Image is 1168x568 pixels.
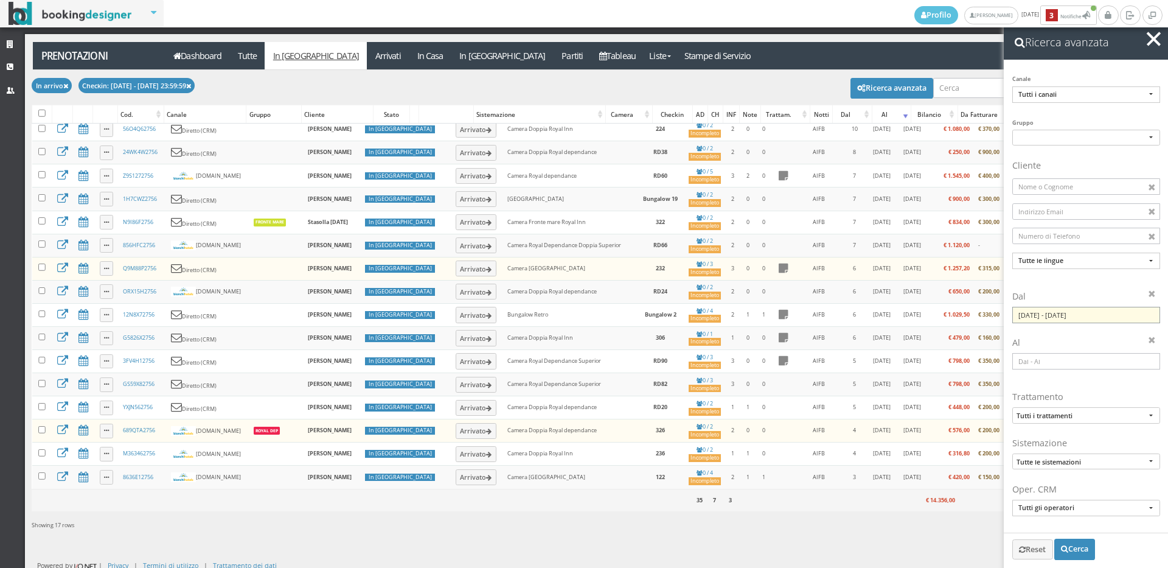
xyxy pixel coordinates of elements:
td: 0 [740,373,755,396]
td: 0 [756,350,772,373]
div: Incompleto [689,315,721,323]
span: [DATE] [914,5,1098,25]
td: [DATE] [898,257,926,280]
td: Diretto (CRM) [166,257,248,280]
td: Diretto (CRM) [166,326,248,349]
td: [DOMAIN_NAME] [166,164,248,188]
a: 24WK4W2756 [123,148,158,156]
button: Reset [1012,539,1054,559]
span: Tutti gli operatori [1018,503,1154,513]
a: 689QTA2756 [123,426,155,434]
td: 0 [740,326,755,349]
button: Arrivato [456,469,496,485]
td: [DATE] [898,118,926,141]
h4: Dal [1012,291,1160,301]
td: 6 [843,257,866,280]
b: € 315,00 [978,264,999,272]
b: € 1.120,00 [944,241,970,249]
a: 856HFC2756 [123,241,155,249]
td: Camera Doppia Royal Inn [503,326,637,349]
button: Cerca [1054,539,1095,559]
b: € 650,00 [948,287,970,295]
td: 7 [843,188,866,211]
td: 5 [843,350,866,373]
button: 3Notifiche [1040,5,1097,25]
button: Ricerca avanzata [850,78,933,99]
td: Diretto (CRM) [166,141,248,164]
b: € 300,00 [978,218,999,226]
img: bianchihotels.svg [171,426,196,436]
b: [PERSON_NAME] [308,148,352,156]
td: [DATE] [866,280,898,303]
b: RD66 [653,241,667,249]
a: 0 / 2Incompleto [689,214,721,230]
a: GS59X82756 [123,380,155,388]
b: Fronte Mare [255,219,284,225]
div: Incompleto [689,477,721,485]
a: 0 / 3Incompleto [689,260,721,276]
td: 6 [843,280,866,303]
td: AIFB [794,326,843,349]
div: In [GEOGRAPHIC_DATA] [365,172,435,180]
a: 0 / 5Incompleto [689,167,721,184]
a: 0 / 2Incompleto [689,144,721,161]
button: Tutti gli operatori [1012,500,1160,516]
div: Notti [810,106,832,123]
button: Arrivato [456,400,496,416]
input: Cerca [933,78,1031,98]
td: Diretto (CRM) [166,350,248,373]
td: [DATE] [866,164,898,188]
a: 0 / 3Incompleto [689,353,721,370]
button: Arrivato [456,191,496,207]
td: 7 [843,211,866,234]
span: Tutte le lingue [1018,256,1154,265]
td: [DATE] [866,141,898,164]
td: 0 [756,164,772,188]
td: 10 [843,118,866,141]
div: Incompleto [689,245,721,253]
div: Note [740,106,761,123]
td: 2 [725,118,740,141]
td: 7 [843,164,866,188]
button: Arrivato [456,168,496,184]
td: [DATE] [898,234,926,257]
b: € 479,00 [948,334,970,342]
td: [DOMAIN_NAME] [166,280,248,303]
b: [PERSON_NAME] [308,125,352,133]
a: In [GEOGRAPHIC_DATA] [265,42,367,69]
div: INF [723,106,739,123]
b: € 330,00 [978,310,999,318]
td: Diretto (CRM) [166,188,248,211]
td: 3 [725,257,740,280]
input: Indirizzo Email [1012,203,1160,220]
div: Incompleto [689,153,721,161]
button: Tutte le lingue [1012,253,1160,269]
button: Tutti i canali [1012,86,1160,103]
td: [DATE] [866,234,898,257]
button: Arrivato [456,145,496,161]
b: [PERSON_NAME] [308,241,352,249]
b: Bungalow 2 [645,310,676,318]
h4: Cliente [1004,160,1168,179]
td: AIFB [794,118,843,141]
h4: Al [1012,337,1160,348]
td: [DATE] [866,326,898,349]
button: Tutte le sistemazioni [1012,454,1160,469]
b: € 350,00 [978,357,999,365]
td: 2 [725,211,740,234]
td: AIFB [794,280,843,303]
a: 0 / 2Incompleto [689,446,721,462]
div: In [GEOGRAPHIC_DATA] [365,125,435,133]
div: Incompleto [689,268,721,276]
b: [PERSON_NAME] [308,195,352,203]
td: [DATE] [866,188,898,211]
td: Bungalow Retro [503,303,637,326]
div: Gruppo [246,106,301,123]
a: Prenotazioni [33,42,159,69]
input: Dal - Al [1012,353,1160,370]
td: 0 [740,280,755,303]
a: 1H7CWZ2756 [123,195,157,203]
b: Stasolla [DATE] [308,218,348,226]
a: 0 / 2Incompleto [689,422,721,439]
div: Incompleto [689,362,721,370]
